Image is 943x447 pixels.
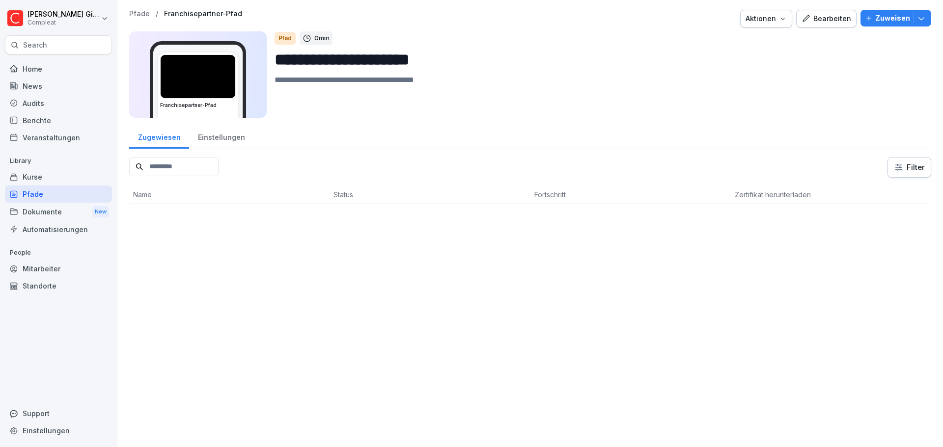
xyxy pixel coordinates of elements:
[5,203,112,221] div: Dokumente
[129,124,189,149] a: Zugewiesen
[28,19,99,26] p: Compleat
[5,129,112,146] a: Veranstaltungen
[530,185,731,204] th: Fortschritt
[5,153,112,169] p: Library
[740,10,792,27] button: Aktionen
[275,32,296,45] div: Pfad
[28,10,99,19] p: [PERSON_NAME] Gimpel
[23,40,47,50] p: Search
[5,78,112,95] a: News
[314,33,330,43] p: 0 min
[189,124,253,149] a: Einstellungen
[5,422,112,439] a: Einstellungen
[5,405,112,422] div: Support
[129,10,150,18] a: Pfade
[5,203,112,221] a: DokumenteNew
[802,13,851,24] div: Bearbeiten
[5,260,112,277] a: Mitarbeiter
[156,10,158,18] p: /
[5,168,112,185] a: Kurse
[5,185,112,203] a: Pfade
[5,277,112,294] a: Standorte
[5,245,112,261] p: People
[746,13,787,24] div: Aktionen
[129,185,330,204] th: Name
[5,95,112,112] a: Audits
[5,112,112,129] a: Berichte
[161,55,235,98] img: y0xaopveau7kpb5aqj5yh88n.png
[160,102,236,109] h3: Franchisepartner-Pfad
[894,162,925,172] div: Filter
[330,185,530,204] th: Status
[875,13,910,24] p: Zuweisen
[164,10,242,18] a: Franchisepartner-Pfad
[731,185,931,204] th: Zertifikat herunterladen
[5,60,112,78] a: Home
[860,10,931,26] button: Zuweisen
[796,10,857,27] button: Bearbeiten
[5,221,112,238] a: Automatisierungen
[92,206,109,217] div: New
[888,158,931,177] button: Filter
